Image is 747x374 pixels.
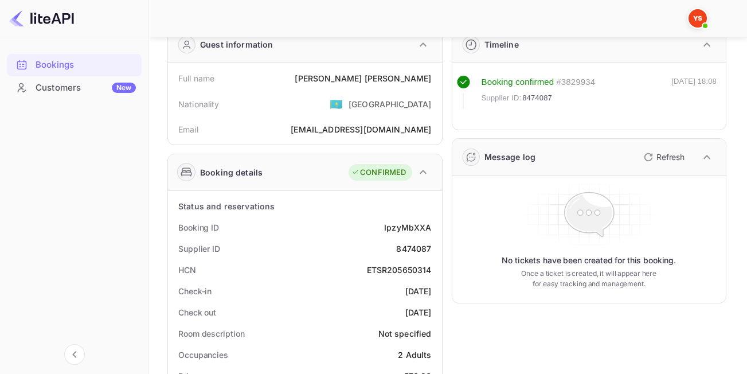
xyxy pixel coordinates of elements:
[178,349,228,361] div: Occupancies
[178,221,219,233] div: Booking ID
[7,77,142,98] a: CustomersNew
[178,98,220,110] div: Nationality
[36,81,136,95] div: Customers
[295,72,431,84] div: [PERSON_NAME] [PERSON_NAME]
[112,83,136,93] div: New
[178,328,244,340] div: Room description
[178,285,212,297] div: Check-in
[367,264,432,276] div: ETSR205650314
[200,38,273,50] div: Guest information
[482,76,554,89] div: Booking confirmed
[502,255,676,266] p: No tickets have been created for this booking.
[671,76,717,109] div: [DATE] 18:08
[291,123,431,135] div: [EMAIL_ADDRESS][DOMAIN_NAME]
[178,72,214,84] div: Full name
[396,243,431,255] div: 8474087
[351,167,406,178] div: CONFIRMED
[178,123,198,135] div: Email
[689,9,707,28] img: Yandex Support
[405,285,432,297] div: [DATE]
[398,349,431,361] div: 2 Adults
[378,328,432,340] div: Not specified
[484,38,519,50] div: Timeline
[178,200,275,212] div: Status and reservations
[178,264,196,276] div: HCN
[656,151,685,163] p: Refresh
[7,77,142,99] div: CustomersNew
[178,306,216,318] div: Check out
[178,243,220,255] div: Supplier ID
[516,268,662,289] p: Once a ticket is created, it will appear here for easy tracking and management.
[64,344,85,365] button: Collapse navigation
[349,98,432,110] div: [GEOGRAPHIC_DATA]
[200,166,263,178] div: Booking details
[556,76,595,89] div: # 3829934
[36,59,136,72] div: Bookings
[384,221,431,233] div: IpzyMbXXA
[522,92,552,104] span: 8474087
[484,151,536,163] div: Message log
[9,9,74,28] img: LiteAPI logo
[405,306,432,318] div: [DATE]
[637,148,689,166] button: Refresh
[7,54,142,76] div: Bookings
[7,54,142,75] a: Bookings
[330,93,343,114] span: United States
[482,92,522,104] span: Supplier ID:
